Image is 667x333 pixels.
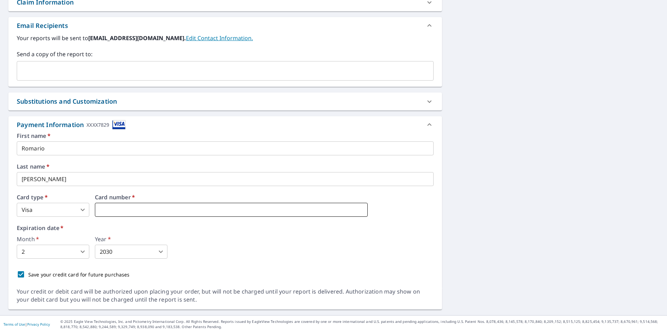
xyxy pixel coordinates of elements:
[95,203,368,217] iframe: secure payment field
[3,322,50,326] p: |
[8,17,442,34] div: Email Recipients
[17,133,434,139] label: First name
[17,194,89,200] label: Card type
[17,236,89,242] label: Month
[17,97,117,106] div: Substitutions and Customization
[88,34,186,42] b: [EMAIL_ADDRESS][DOMAIN_NAME].
[27,322,50,327] a: Privacy Policy
[112,120,126,129] img: cardImage
[87,120,109,129] div: XXXX7829
[60,319,664,330] p: © 2025 Eagle View Technologies, Inc. and Pictometry International Corp. All Rights Reserved. Repo...
[17,203,89,217] div: Visa
[17,21,68,30] div: Email Recipients
[95,236,167,242] label: Year
[17,34,434,42] label: Your reports will be sent to
[17,50,434,58] label: Send a copy of the report to:
[17,120,126,129] div: Payment Information
[28,271,130,278] p: Save your credit card for future purchases
[95,194,434,200] label: Card number
[17,164,434,169] label: Last name
[17,225,434,231] label: Expiration date
[17,245,89,259] div: 2
[3,322,25,327] a: Terms of Use
[8,92,442,110] div: Substitutions and Customization
[8,116,442,133] div: Payment InformationXXXX7829cardImage
[95,245,167,259] div: 2030
[17,288,434,304] div: Your credit or debit card will be authorized upon placing your order, but will not be charged unt...
[186,34,253,42] a: EditContactInfo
